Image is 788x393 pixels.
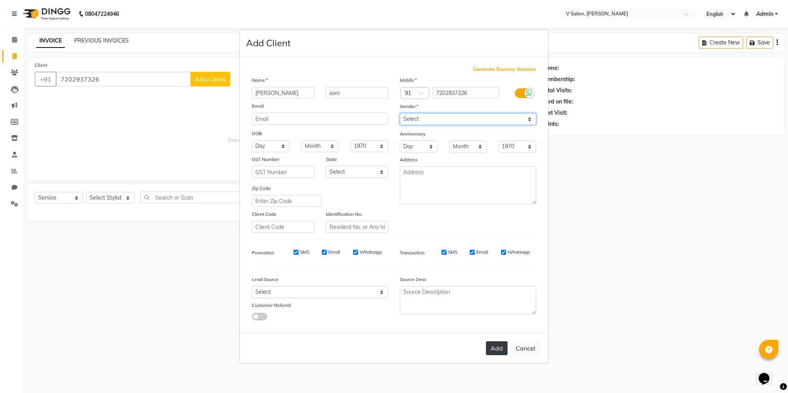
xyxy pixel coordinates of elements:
label: Lead Source [252,276,279,283]
label: Email [252,103,264,110]
label: Whatsapp [508,249,530,256]
iframe: chat widget [756,362,780,385]
input: Resident No. or Any Id [326,221,389,233]
label: State [326,156,337,163]
input: Enter Zip Code [252,195,321,207]
label: Mobile [400,77,417,84]
input: Mobile [433,87,499,99]
label: Whatsapp [360,249,382,256]
label: Transaction [400,249,425,256]
label: GST Number [252,156,279,163]
label: DOB [252,130,262,137]
input: Client Code [252,221,314,233]
label: Email [476,249,488,256]
label: Name [252,77,268,84]
label: Email [328,249,340,256]
input: GST Number [252,166,314,178]
label: Identification No. [326,211,362,218]
input: Email [252,113,388,125]
label: Anniversary [400,130,425,137]
button: Add [486,341,508,355]
span: Generate Dummy Number [473,66,536,73]
label: Gender [400,103,418,110]
label: Address [400,156,418,163]
input: Last Name [326,87,389,99]
h4: Add Client [246,36,290,50]
label: Zip Code [252,185,271,192]
input: First Name [252,87,314,99]
label: Source Desc [400,276,426,283]
label: SMS [300,249,309,256]
label: Customer Referral [252,302,291,309]
label: Promotion [252,249,274,256]
button: Cancel [511,341,540,356]
label: Client Code [252,211,277,218]
label: SMS [448,249,457,256]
